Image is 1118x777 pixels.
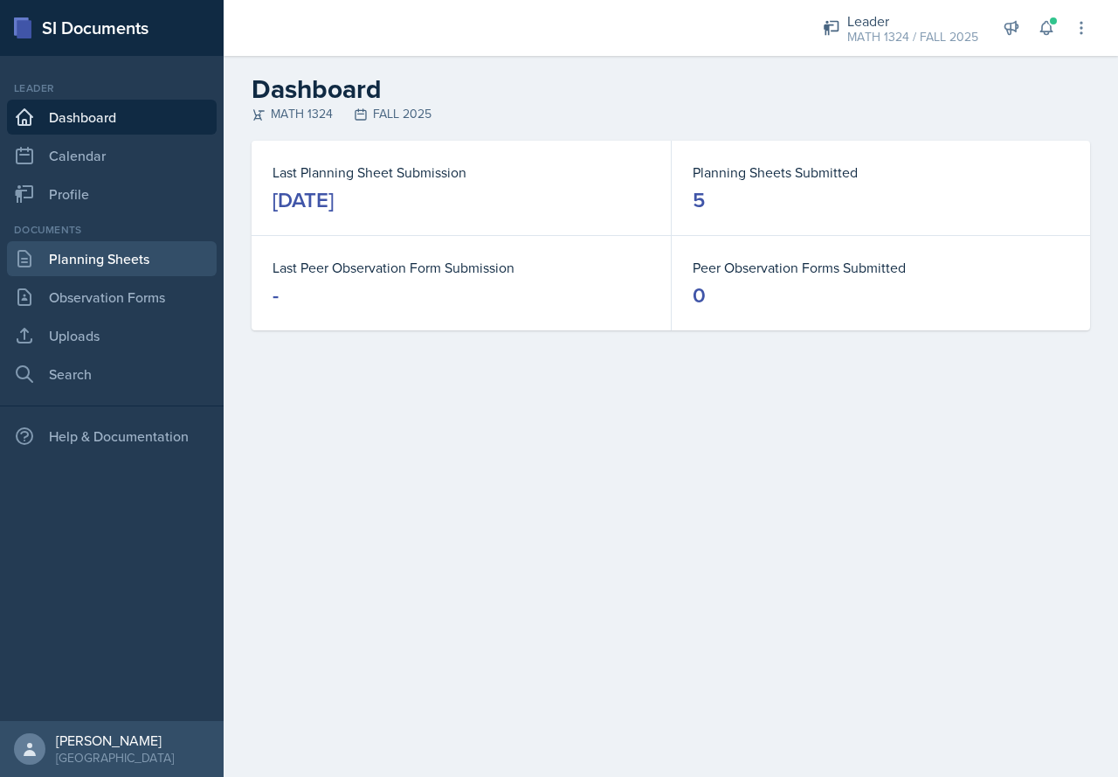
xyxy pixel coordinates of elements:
[7,419,217,454] div: Help & Documentation
[7,138,217,173] a: Calendar
[7,318,217,353] a: Uploads
[693,162,1069,183] dt: Planning Sheets Submitted
[7,80,217,96] div: Leader
[693,281,706,309] div: 0
[7,177,217,212] a: Profile
[273,162,650,183] dt: Last Planning Sheet Submission
[252,105,1090,123] div: MATH 1324 FALL 2025
[273,186,334,214] div: [DATE]
[7,357,217,392] a: Search
[252,73,1090,105] h2: Dashboard
[847,10,978,31] div: Leader
[7,280,217,315] a: Observation Forms
[56,749,174,767] div: [GEOGRAPHIC_DATA]
[56,732,174,749] div: [PERSON_NAME]
[273,257,650,278] dt: Last Peer Observation Form Submission
[273,281,279,309] div: -
[7,100,217,135] a: Dashboard
[693,186,705,214] div: 5
[847,28,978,46] div: MATH 1324 / FALL 2025
[7,222,217,238] div: Documents
[693,257,1069,278] dt: Peer Observation Forms Submitted
[7,241,217,276] a: Planning Sheets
